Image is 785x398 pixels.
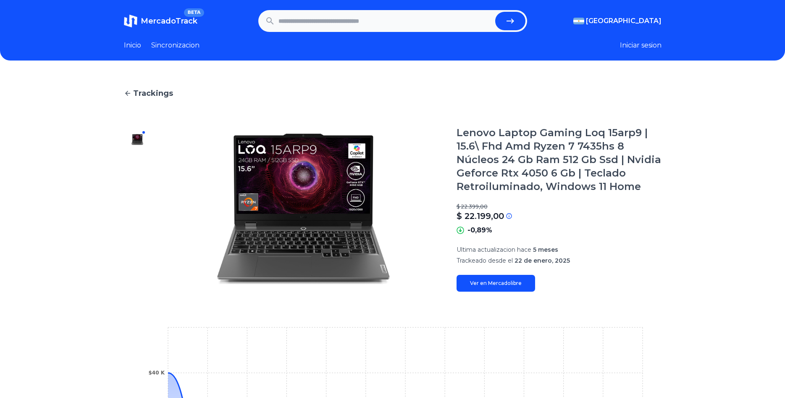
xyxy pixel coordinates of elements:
[457,275,535,292] a: Ver en Mercadolibre
[151,40,200,50] a: Sincronizacion
[515,257,570,264] span: 22 de enero, 2025
[124,87,662,99] a: Trackings
[131,133,144,146] img: Lenovo Laptop Gaming Loq 15arp9 | 15.6\ Fhd Amd Ryzen 7 7435hs 8 Núcleos 24 Gb Ram 512 Gb Ssd | N...
[467,225,492,235] p: -0,89%
[148,370,165,376] tspan: $40 K
[168,126,440,292] img: Lenovo Laptop Gaming Loq 15arp9 | 15.6\ Fhd Amd Ryzen 7 7435hs 8 Núcleos 24 Gb Ram 512 Gb Ssd | N...
[457,203,662,210] p: $ 22.399,00
[457,210,504,222] p: $ 22.199,00
[457,126,662,193] h1: Lenovo Laptop Gaming Loq 15arp9 | 15.6\ Fhd Amd Ryzen 7 7435hs 8 Núcleos 24 Gb Ram 512 Gb Ssd | N...
[573,16,662,26] button: [GEOGRAPHIC_DATA]
[124,40,141,50] a: Inicio
[533,246,558,253] span: 5 meses
[124,14,137,28] img: MercadoTrack
[586,16,662,26] span: [GEOGRAPHIC_DATA]
[133,87,173,99] span: Trackings
[141,16,197,26] span: MercadoTrack
[620,40,662,50] button: Iniciar sesion
[573,18,584,24] img: Argentina
[124,14,197,28] a: MercadoTrackBETA
[184,8,204,17] span: BETA
[457,257,513,264] span: Trackeado desde el
[457,246,531,253] span: Ultima actualizacion hace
